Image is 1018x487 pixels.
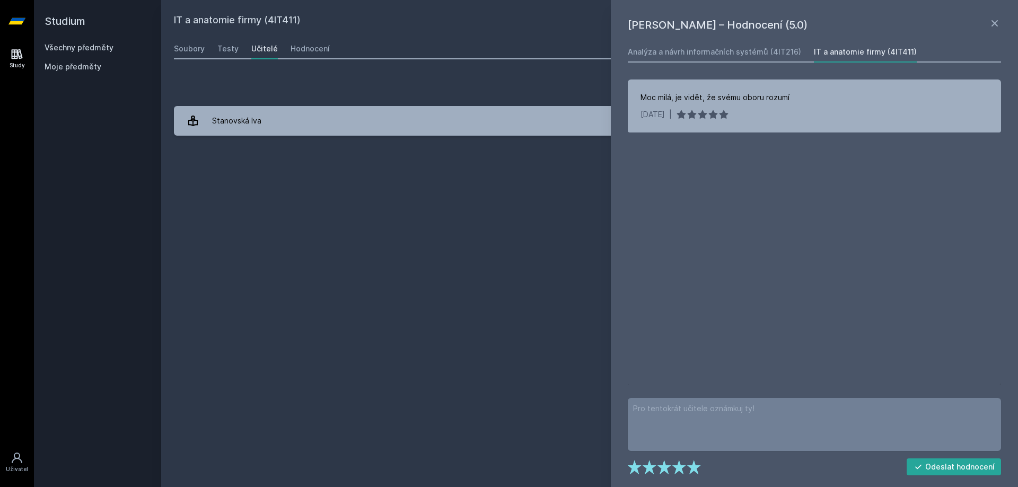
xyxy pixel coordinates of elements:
[10,61,25,69] div: Study
[212,110,261,131] div: Stanovská Iva
[2,446,32,479] a: Uživatel
[174,13,887,30] h2: IT a anatomie firmy (4IT411)
[174,38,205,59] a: Soubory
[174,106,1005,136] a: Stanovská Iva 1 hodnocení 5.0
[291,38,330,59] a: Hodnocení
[45,43,113,52] a: Všechny předměty
[640,109,665,120] div: [DATE]
[2,42,32,75] a: Study
[174,43,205,54] div: Soubory
[669,109,672,120] div: |
[251,43,278,54] div: Učitelé
[6,465,28,473] div: Uživatel
[45,61,101,72] span: Moje předměty
[251,38,278,59] a: Učitelé
[217,43,239,54] div: Testy
[217,38,239,59] a: Testy
[640,92,789,103] div: Moc milá, je vidět, že svému oboru rozumí
[291,43,330,54] div: Hodnocení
